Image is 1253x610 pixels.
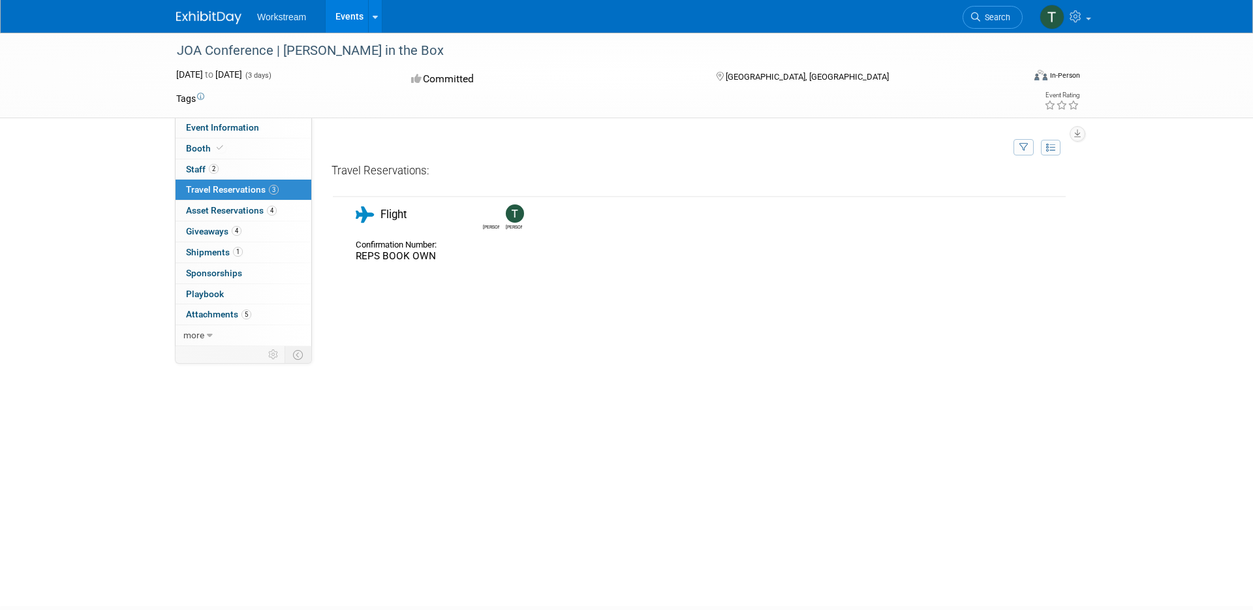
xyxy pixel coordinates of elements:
[186,226,241,236] span: Giveaways
[963,6,1023,29] a: Search
[186,164,219,174] span: Staff
[186,205,277,216] span: Asset Reservations
[217,144,223,152] i: Booth reservation complete
[186,268,242,278] span: Sponsorships
[267,206,277,216] span: 4
[176,180,311,200] a: Travel Reservations3
[176,69,242,80] span: [DATE] [DATE]
[203,69,215,80] span: to
[483,223,499,231] div: Jacob Davis
[176,325,311,345] a: more
[503,204,525,231] div: Tanner Michaelis
[176,242,311,263] a: Shipments1
[176,304,311,325] a: Attachments5
[1044,92,1079,99] div: Event Rating
[1049,71,1080,80] div: In-Person
[244,71,271,80] span: (3 days)
[186,309,251,319] span: Attachments
[257,12,306,22] span: Workstream
[176,138,311,159] a: Booth
[186,184,279,195] span: Travel Reservations
[407,68,696,91] div: Committed
[176,221,311,242] a: Giveaways4
[980,12,1010,22] span: Search
[356,206,374,223] i: Flight
[380,208,407,221] span: Flight
[172,39,1003,63] div: JOA Conference | [PERSON_NAME] in the Box
[176,263,311,283] a: Sponsorships
[176,11,241,24] img: ExhibitDay
[176,92,204,105] td: Tags
[726,72,889,82] span: [GEOGRAPHIC_DATA], [GEOGRAPHIC_DATA]
[946,68,1080,88] div: Event Format
[506,204,524,223] img: Tanner Michaelis
[356,250,436,262] span: REPS BOOK OWN
[209,164,219,174] span: 2
[285,346,312,363] td: Toggle Event Tabs
[332,163,1067,184] div: Travel Reservations:
[506,223,522,231] div: Tanner Michaelis
[480,204,503,231] div: Jacob Davis
[1019,144,1029,152] i: Filter by Traveler
[186,289,224,299] span: Playbook
[176,159,311,180] a: Staff2
[186,247,243,257] span: Shipments
[241,310,251,319] span: 5
[1040,5,1064,29] img: Tanner Michaelis
[232,226,241,236] span: 4
[186,122,259,133] span: Event Information
[233,247,243,257] span: 1
[176,201,311,221] a: Asset Reservations4
[183,330,204,340] span: more
[262,346,285,363] td: Personalize Event Tab Strip
[269,185,279,195] span: 3
[1034,70,1047,80] img: Format-Inperson.png
[176,118,311,138] a: Event Information
[186,143,226,153] span: Booth
[176,284,311,304] a: Playbook
[356,236,446,250] div: Confirmation Number:
[483,204,501,223] img: Jacob Davis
